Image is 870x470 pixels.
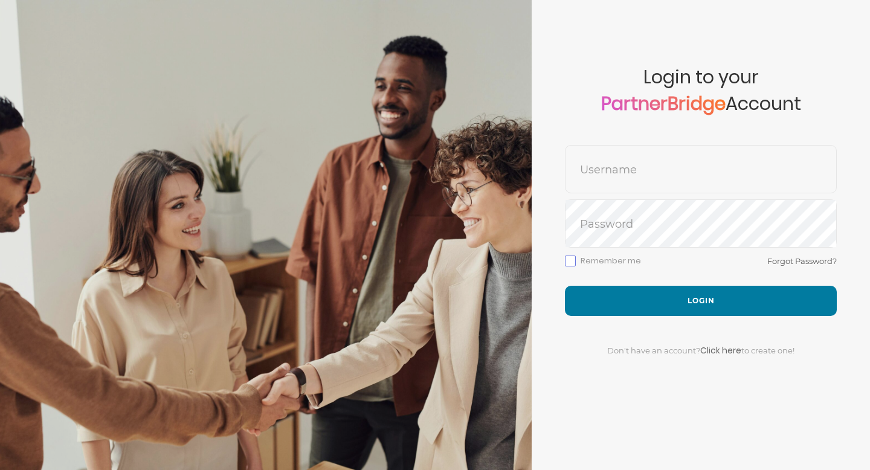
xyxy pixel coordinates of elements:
span: Don't have an account? to create one! [607,346,794,355]
a: Click here [700,344,741,356]
span: Login to your Account [565,66,837,145]
a: Forgot Password? [767,256,837,266]
a: PartnerBridge [601,91,726,117]
label: Remember me [565,256,641,266]
button: Login [565,286,837,316]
